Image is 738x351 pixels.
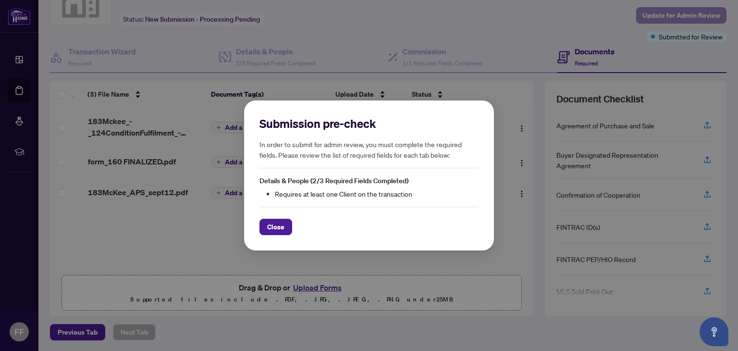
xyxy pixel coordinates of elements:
button: Close [259,219,292,235]
span: Details & People (2/3 Required Fields Completed) [259,176,408,185]
h5: In order to submit for admin review, you must complete the required fields. Please review the lis... [259,139,479,160]
h2: Submission pre-check [259,116,479,131]
button: Open asap [700,317,728,346]
span: Close [267,219,284,235]
li: Requires at least one Client on the transaction [275,188,479,199]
